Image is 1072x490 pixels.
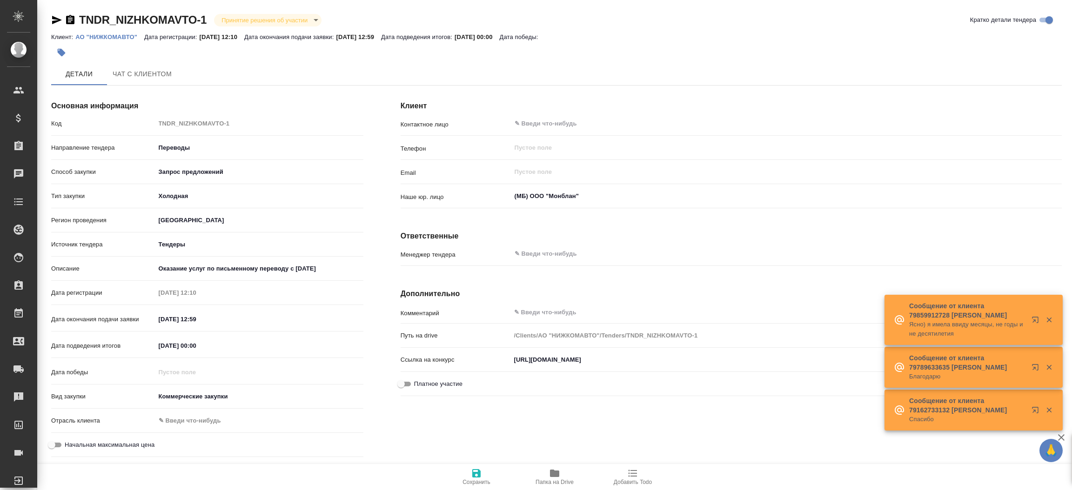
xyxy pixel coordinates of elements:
p: [DATE] 00:00 [455,33,500,40]
button: Open [1057,123,1059,125]
span: Папка на Drive [536,479,574,485]
span: Чат с клиентом [113,68,172,80]
p: [DATE] 12:10 [199,33,244,40]
button: Открыть в новой вкладке [1026,358,1048,380]
p: Вид закупки [51,392,155,401]
p: Дата окончания подачи заявки: [244,33,336,40]
div: Коммерческие закупки [155,389,363,404]
p: Код [51,119,155,128]
input: Пустое поле [514,142,1040,153]
a: TNDR_NIZHKOMAVTO-1 [79,13,207,26]
button: Открыть в новой вкладке [1026,311,1048,333]
input: ✎ Введи что-нибудь [511,353,1062,366]
h4: Клиент [401,100,1062,112]
p: Тип закупки [51,192,155,201]
p: Сообщение от клиента 79859912728 [PERSON_NAME] [909,301,1025,320]
p: Дата подведения итогов: [381,33,455,40]
input: Пустое поле [155,365,237,379]
h4: Дополнительно [401,288,1062,299]
p: Дата победы: [500,33,541,40]
button: Сохранить [437,464,516,490]
input: ✎ Введи что-нибудь [155,339,237,352]
p: Клиент: [51,33,75,40]
span: Добавить Todo [614,479,652,485]
p: Телефон [401,144,511,153]
div: Переводы [155,140,363,156]
div: ✎ Введи что-нибудь [155,413,363,429]
span: Сохранить [462,479,490,485]
div: Принятие решения об участии [214,14,322,26]
p: Благодарю [909,372,1025,381]
input: Пустое поле [514,166,1040,178]
p: Ясно) я имела ввиду месяцы, не годы и не десятилетия [909,320,1025,338]
button: Папка на Drive [516,464,594,490]
input: Пустое поле [155,117,363,130]
p: Направление тендера [51,143,155,152]
span: Платное участие [414,379,462,389]
button: Открыть в новой вкладке [1026,401,1048,423]
p: Наше юр. лицо [401,192,511,202]
button: Open [1057,195,1059,197]
p: Email [401,168,511,178]
p: Сообщение от клиента 79162733132 [PERSON_NAME] [909,396,1025,415]
p: Дата подведения итогов [51,341,155,351]
button: Добавить тэг [51,42,72,63]
button: Принятие решения об участии [219,16,310,24]
span: Кратко детали тендера [970,15,1036,25]
div: [GEOGRAPHIC_DATA] [155,237,363,252]
p: Контактное лицо [401,120,511,129]
input: ✎ Введи что-нибудь [514,248,1028,259]
span: Начальная максимальная цена [65,440,154,450]
span: Детали [57,68,101,80]
p: Ссылка на конкурс [401,355,511,364]
input: ✎ Введи что-нибудь [155,312,237,326]
p: Дата регистрации: [144,33,199,40]
div: Холодная [155,188,363,204]
p: Менеджер тендера [401,250,511,259]
div: [GEOGRAPHIC_DATA] [155,212,363,228]
button: Добавить Todo [594,464,672,490]
button: Скопировать ссылку [65,14,76,26]
button: Закрыть [1039,363,1059,371]
p: Дата победы [51,368,155,377]
button: Скопировать ссылку для ЯМессенджера [51,14,62,26]
input: Пустое поле [155,286,237,299]
input: Пустое поле [511,329,1062,342]
p: Путь на drive [401,331,511,340]
p: [DATE] 12:59 [336,33,381,40]
button: Закрыть [1039,316,1059,324]
p: Источник тендера [51,240,155,249]
h4: Ответственные [401,231,1062,242]
p: Комментарий [401,309,511,318]
h4: Основная информация [51,100,363,112]
p: Дата регистрации [51,288,155,298]
p: Сообщение от клиента 79789633635 [PERSON_NAME] [909,353,1025,372]
button: Open [1057,253,1059,255]
div: ✎ Введи что-нибудь [159,416,352,425]
p: Регион проведения [51,216,155,225]
div: Запрос предложений [155,164,363,180]
p: Отрасль клиента [51,416,155,425]
p: Описание [51,264,155,273]
p: Способ закупки [51,167,155,177]
input: ✎ Введи что-нибудь [514,118,1028,129]
a: АО "НИЖКОМАВТО" [75,33,144,40]
textarea: Оказание услуг по письменному переводу с [DATE] [155,261,363,277]
p: Спасибо [909,415,1025,424]
button: Закрыть [1039,406,1059,414]
p: Дата окончания подачи заявки [51,315,155,324]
